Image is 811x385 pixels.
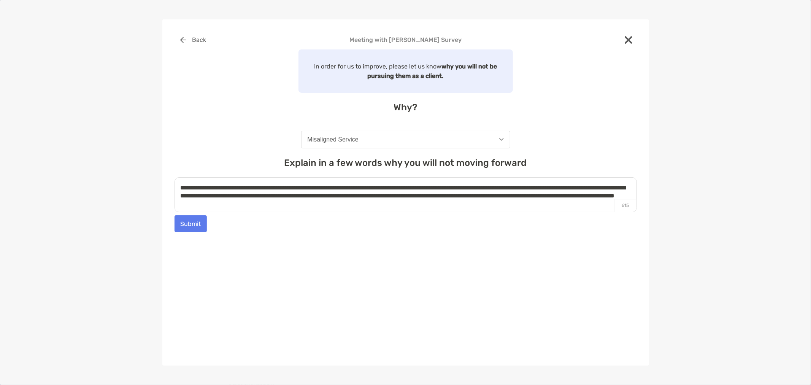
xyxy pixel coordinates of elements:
button: Misaligned Service [301,131,510,148]
img: close modal [625,36,632,44]
h4: Why? [175,102,637,113]
p: 615 [614,199,636,212]
p: In order for us to improve, please let us know [303,62,508,81]
img: Open dropdown arrow [499,138,504,141]
img: button icon [180,37,186,43]
h4: Explain in a few words why you will not moving forward [175,157,637,168]
button: Back [175,32,212,48]
div: Misaligned Service [308,136,359,143]
button: Submit [175,215,207,232]
strong: why you will not be pursuing them as a client. [368,63,497,80]
h4: Meeting with [PERSON_NAME] Survey [175,36,637,43]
